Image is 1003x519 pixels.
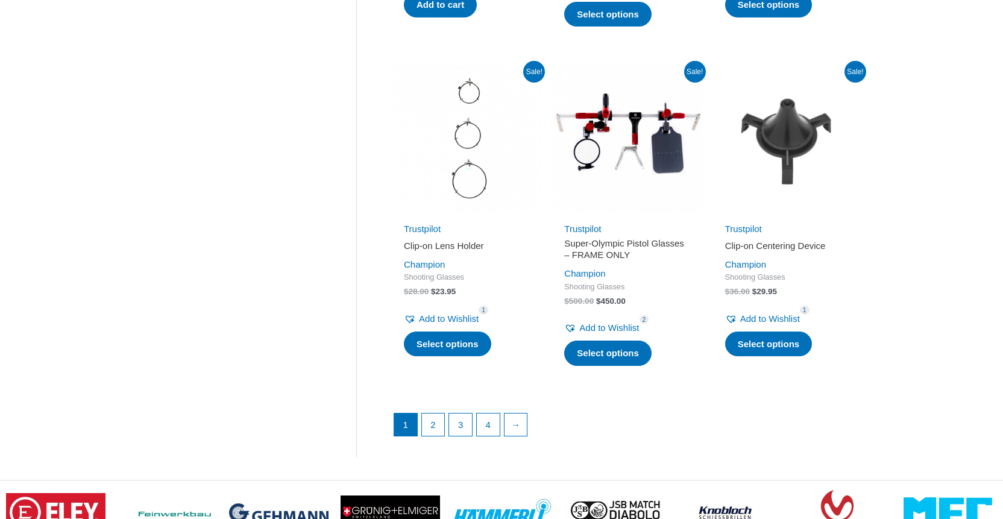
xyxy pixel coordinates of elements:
[431,287,456,296] bdi: 23.95
[725,240,852,256] a: Clip-on Centering Device
[725,272,852,283] span: Shooting Glasses
[404,240,530,256] a: Clip-on Lens Holder
[725,287,730,296] span: $
[725,240,852,252] h2: Clip-on Centering Device
[596,297,601,306] span: $
[404,272,530,283] span: Shooting Glasses
[422,414,445,436] a: Page 2
[714,64,863,213] img: Clip-on Centering Device
[725,332,813,357] a: Select options for “Clip-on Centering Device”
[404,224,441,234] a: Trustpilot
[740,313,800,324] span: Add to Wishlist
[419,313,479,324] span: Add to Wishlist
[752,287,777,296] bdi: 29.95
[404,287,409,296] span: $
[596,297,626,306] bdi: 450.00
[523,61,545,83] span: Sale!
[564,282,691,292] span: Shooting Glasses
[564,341,652,366] a: Select options for “Super-Olympic Pistol Glasses - FRAME ONLY”
[844,61,866,83] span: Sale!
[479,306,488,315] span: 1
[564,224,601,234] a: Trustpilot
[564,2,652,27] a: Select options for “Headband with eye patch”
[684,61,706,83] span: Sale!
[564,237,691,266] a: Super-Olympic Pistol Glasses – FRAME ONLY
[431,287,436,296] span: $
[394,414,417,436] span: Page 1
[564,297,594,306] bdi: 500.00
[449,414,472,436] a: Page 3
[800,306,810,315] span: 1
[725,259,766,269] a: Champion
[640,315,649,324] span: 2
[393,413,863,443] nav: Product Pagination
[725,310,800,327] a: Add to Wishlist
[505,414,527,436] a: →
[404,240,530,252] h2: Clip-on Lens Holder
[579,322,639,333] span: Add to Wishlist
[752,287,757,296] span: $
[564,297,569,306] span: $
[404,259,445,269] a: Champion
[725,287,750,296] bdi: 36.00
[477,414,500,436] a: Page 4
[564,268,605,278] a: Champion
[553,64,702,213] img: Super-Olympic Pistol Glasses
[393,64,541,213] img: Clip-on Lens Holder
[404,287,429,296] bdi: 28.00
[404,332,491,357] a: Select options for “Clip-on Lens Holder”
[564,237,691,261] h2: Super-Olympic Pistol Glasses – FRAME ONLY
[404,310,479,327] a: Add to Wishlist
[564,319,639,336] a: Add to Wishlist
[725,224,762,234] a: Trustpilot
